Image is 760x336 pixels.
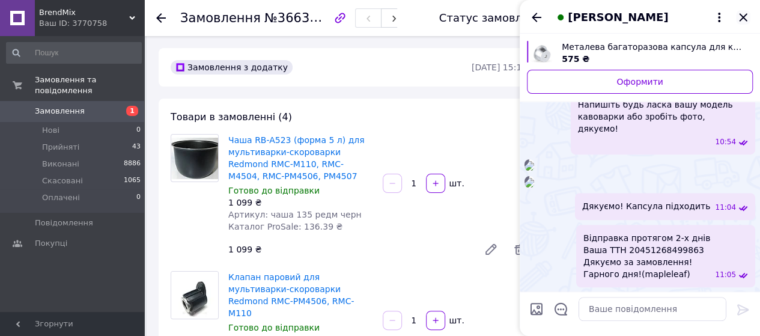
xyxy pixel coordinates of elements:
span: 0 [136,192,141,203]
span: Повідомлення [35,218,93,228]
div: Ваш ID: 3770758 [39,18,144,29]
a: Редагувати [479,237,503,261]
span: Оплачені [42,192,80,203]
span: 1 [126,106,138,116]
div: шт. [446,177,466,189]
span: 575 ₴ [562,54,589,64]
div: шт. [446,314,466,326]
span: Виконані [42,159,79,170]
span: Каталог ProSale: 136.39 ₴ [228,222,342,231]
button: Закрити [736,10,750,25]
a: Переглянути товар [527,41,753,65]
a: Клапан паровий для мультиварки-скороварки Redmond RMC-PM4506, RMC-M110 [228,272,354,318]
div: Повернутися назад [156,12,166,24]
span: Артикул: чаша 135 редм черн [228,210,362,219]
span: BrendMix [39,7,129,18]
a: Оформити [527,70,753,94]
span: Нові [42,125,59,136]
span: Прийняті [42,142,79,153]
span: 43 [132,142,141,153]
img: Чаша RB-A523 (форма 5 л) для мультиварки-скороварки Redmond RMC-M110, RMC-M4504, RMC-PM4506, PM4507 [171,137,218,179]
img: d1091c07-ffac-408e-a56a-080477f4fb6c_w500_h500 [524,161,534,171]
div: Статус замовлення [439,12,550,24]
div: Замовлення з додатку [171,60,293,75]
span: Скасовані [42,176,83,186]
img: Клапан паровий для мультиварки-скороварки Redmond RMC-PM4506, RMC-M110 [171,272,218,319]
span: 0 [136,125,141,136]
span: Замовлення [35,106,85,117]
a: Чаша RB-A523 (форма 5 л) для мультиварки-скороварки Redmond RMC-M110, RMC-M4504, RMC-PM4506, PM4507 [228,135,365,181]
img: 4405119814_w700_h500_metallicheskaya-mnogorazovaya-kapsula.jpg [530,41,552,63]
span: 10:54 11.10.2025 [715,137,736,147]
span: Покупці [35,238,67,249]
span: 11:05 11.10.2025 [715,270,736,280]
button: [PERSON_NAME] [553,10,726,25]
span: Замовлення та повідомлення [35,75,144,96]
div: 1 099 ₴ [223,241,474,258]
span: Дякуємо! Капсула підходить [582,200,710,213]
span: Готово до відправки [228,323,320,332]
span: Металева багаторазова капсула для кавомашини Tchibo Cafissimo Classic, Easy, Mini, Caffitaly [562,41,743,53]
span: Готово до відправки [228,186,320,195]
span: 11:04 11.10.2025 [715,203,736,213]
button: Назад [529,10,544,25]
span: Замовлення [180,11,261,25]
span: №366313768 [264,10,350,25]
span: Отримали від Вас замовлення Напишіть будь ласка вашу модель кавоварки або зробіть фото, дякуємо! [578,87,748,135]
span: Товари в замовленні (4) [171,111,292,123]
time: [DATE] 15:10 [472,63,527,72]
span: [PERSON_NAME] [568,10,668,25]
img: 0948c9a1-5c22-400c-9185-269ce84a9560_w500_h500 [524,178,534,188]
span: 8886 [124,159,141,170]
div: 1 099 ₴ [228,197,373,209]
span: Відправка протягом 2-х днів Ваша ТТН 20451268499863 Дякуємо за замовлення! Гарного дня!(mapleleaf) [583,232,710,280]
input: Пошук [6,42,142,64]
button: Відкрити шаблони відповідей [553,302,569,317]
span: Видалити [512,242,527,257]
span: 1065 [124,176,141,186]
